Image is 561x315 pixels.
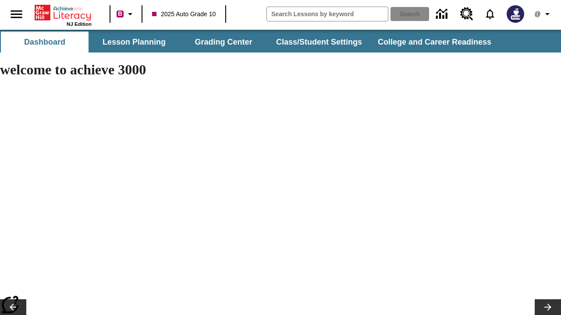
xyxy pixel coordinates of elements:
button: Lesson Planning [90,31,178,52]
a: Resource Center, Will open in new tab [455,2,479,26]
div: Home [35,3,92,27]
a: Data Center [431,2,455,26]
img: Avatar [507,5,524,23]
a: Home [35,4,92,21]
button: Lesson carousel, Next [535,299,561,315]
span: NJ Edition [67,21,92,27]
button: Grading Center [180,31,267,52]
button: Open side menu [4,1,29,27]
span: 2025 Auto Grade 10 [152,10,216,19]
span: @ [534,10,540,19]
button: Profile/Settings [529,6,557,22]
span: B [118,8,122,19]
input: search field [267,7,388,21]
button: Select a new avatar [501,3,529,25]
button: Boost Class color is violet red. Change class color [113,6,139,22]
button: College and Career Readiness [371,31,498,52]
a: Notifications [479,3,501,25]
button: Dashboard [1,31,89,52]
button: Class/Student Settings [269,31,369,52]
